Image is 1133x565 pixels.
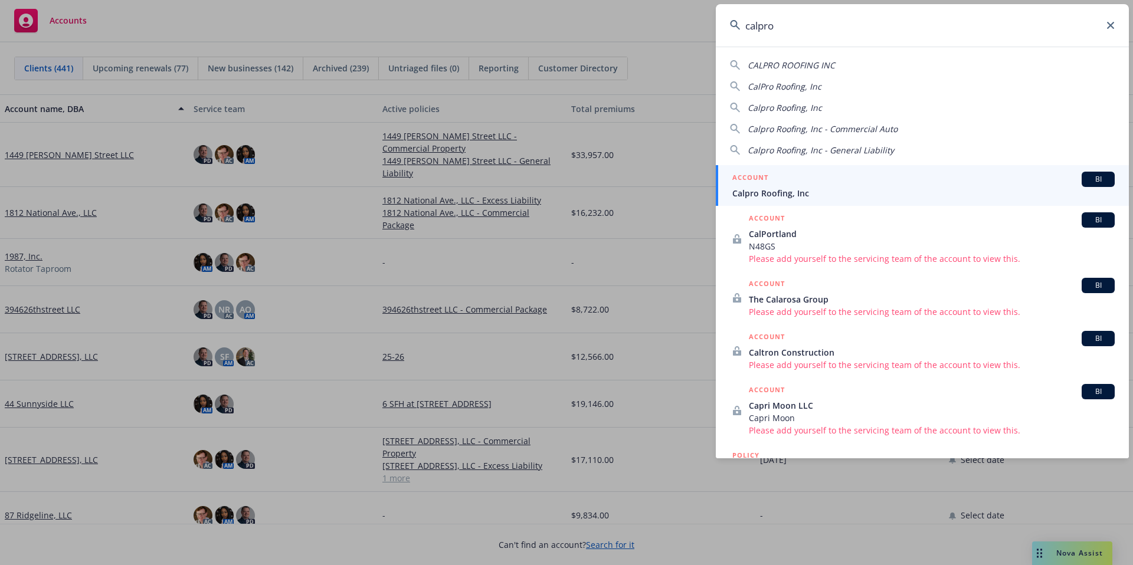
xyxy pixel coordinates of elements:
[749,384,785,398] h5: ACCOUNT
[749,240,1115,252] span: N48GS
[716,4,1129,47] input: Search...
[732,187,1115,199] span: Calpro Roofing, Inc
[749,228,1115,240] span: CalPortland
[748,123,898,134] span: Calpro Roofing, Inc - Commercial Auto
[749,212,785,226] h5: ACCOUNT
[1086,386,1110,397] span: BI
[716,165,1129,206] a: ACCOUNTBICalpro Roofing, Inc
[732,449,759,461] h5: POLICY
[716,206,1129,271] a: ACCOUNTBICalPortlandN48GSPlease add yourself to the servicing team of the account to view this.
[749,331,785,345] h5: ACCOUNT
[749,399,1115,412] span: Capri Moon LLC
[1086,333,1110,344] span: BI
[748,60,835,71] span: CALPRO ROOFING INC
[716,443,1129,494] a: POLICY
[749,278,785,292] h5: ACCOUNT
[716,324,1129,377] a: ACCOUNTBICaltron ConstructionPlease add yourself to the servicing team of the account to view this.
[748,102,822,113] span: Calpro Roofing, Inc
[732,172,768,186] h5: ACCOUNT
[716,271,1129,324] a: ACCOUNTBIThe Calarosa GroupPlease add yourself to the servicing team of the account to view this.
[749,306,1115,318] span: Please add yourself to the servicing team of the account to view this.
[748,144,894,156] span: Calpro Roofing, Inc - General Liability
[716,377,1129,443] a: ACCOUNTBICapri Moon LLCCapri MoonPlease add yourself to the servicing team of the account to view...
[749,293,1115,306] span: The Calarosa Group
[1086,280,1110,291] span: BI
[749,412,1115,424] span: Capri Moon
[749,424,1115,436] span: Please add yourself to the servicing team of the account to view this.
[748,81,821,92] span: CalPro Roofing, Inc
[749,252,1115,265] span: Please add yourself to the servicing team of the account to view this.
[749,346,1115,359] span: Caltron Construction
[749,359,1115,371] span: Please add yourself to the servicing team of the account to view this.
[1086,215,1110,225] span: BI
[1086,174,1110,185] span: BI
